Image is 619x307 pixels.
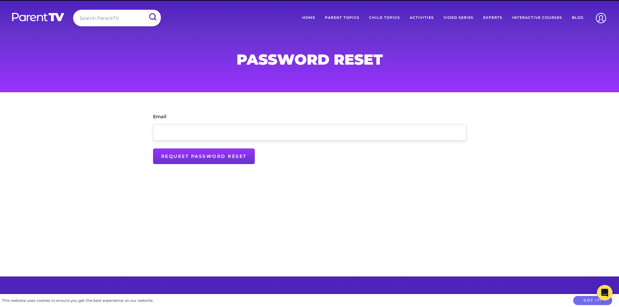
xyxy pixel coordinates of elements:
[573,296,612,305] button: Got it!
[73,10,161,26] input: Search ParentTV
[144,10,161,24] input: Submit
[320,10,364,26] a: Parent Topics
[153,53,466,66] h1: Password Reset
[567,10,588,26] a: Blog
[439,10,478,26] a: Video Series
[297,10,320,26] a: Home
[11,12,65,22] img: parenttv-logo-white.4c85aaf.svg
[153,148,255,164] input: Request Password Reset
[405,10,439,26] a: Activities
[2,297,153,304] div: This website uses cookies to ensure you get the best experience on our website.
[597,285,613,301] div: Open Intercom Messenger
[507,10,567,26] a: Interactive Courses
[153,114,166,119] label: Email
[478,10,507,26] a: Experts
[593,10,609,26] img: Account
[364,10,405,26] a: Child Topics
